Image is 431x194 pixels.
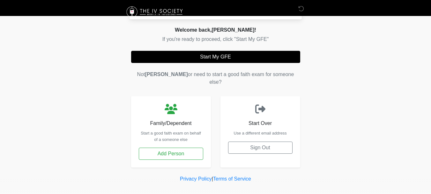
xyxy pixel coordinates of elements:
[228,142,293,154] button: Sign Out
[213,176,251,182] a: Terms of Service
[125,5,186,19] img: The IV Society Logo
[228,130,293,136] p: Use a different email address
[212,27,254,33] span: [PERSON_NAME]
[228,120,293,126] h6: Start Over
[139,148,203,160] button: Add Person
[131,51,300,63] button: Start My GFE
[139,120,203,126] h6: Family/Dependent
[145,72,188,77] span: [PERSON_NAME]
[131,35,300,43] p: If you're ready to proceed, click "Start My GFE"
[131,71,300,86] p: Not or need to start a good faith exam for someone else?
[180,176,212,182] a: Privacy Policy
[131,27,300,33] h2: Welcome back, !
[139,130,203,142] p: Start a good faith exam on behalf of a someone else
[212,176,213,182] a: |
